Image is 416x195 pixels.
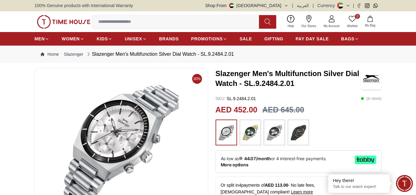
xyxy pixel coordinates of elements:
[396,175,413,192] div: Chat Widget
[34,36,45,42] span: MEN
[240,36,252,42] span: SALE
[216,96,226,101] span: SKU :
[365,3,370,8] a: Instagram
[341,36,354,42] span: BAGS
[41,51,59,57] a: Home
[125,33,147,44] a: UNISEX
[267,123,282,142] img: ...
[333,184,385,189] p: Talk to our watch expert!
[243,123,258,142] img: ...
[297,2,309,9] button: العربية
[291,123,306,142] img: ...
[62,36,80,42] span: WOMEN
[362,23,378,28] span: My Bag
[361,14,379,29] button: My Bag
[291,189,313,194] span: Learn more
[37,15,91,29] img: ...
[313,2,314,9] span: |
[97,33,112,44] a: KIDS
[333,177,385,184] div: Hey there!
[159,33,179,44] a: BRANDS
[192,74,202,84] span: 30%
[159,36,179,42] span: BRANDS
[240,33,252,44] a: SALE
[34,2,133,9] span: 100% Genuine products with International Warranty
[229,3,234,8] img: United Arab Emirates
[361,68,382,89] img: Slazenger Men's Multifunction Silver Dial Watch - SL.9.2484.2.01
[373,3,378,8] a: Whatsapp
[355,14,360,19] span: 0
[361,95,382,102] p: ( In stock )
[191,33,228,44] a: PROMOTIONS
[262,104,304,116] h3: AED 645.00
[285,24,297,28] span: Help
[284,14,298,30] a: Help
[317,2,337,9] div: Currency
[296,36,329,42] span: PAY DAY SALE
[216,104,257,116] h2: AED 452.00
[191,36,223,42] span: PROMOTIONS
[265,183,288,188] span: AED 113.00
[298,14,320,30] a: Our Stores
[296,33,329,44] a: PAY DAY SALE
[341,33,359,44] a: BAGS
[343,14,361,30] a: 0Wishlist
[299,24,319,28] span: Our Stores
[219,123,234,142] img: ...
[321,24,342,28] span: My Account
[97,36,108,42] span: KIDS
[357,3,361,8] a: Facebook
[34,33,49,44] a: MEN
[264,33,283,44] a: GIFTING
[292,2,293,9] span: |
[216,69,361,88] h3: Slazenger Men's Multifunction Silver Dial Watch - SL.9.2484.2.01
[216,95,256,102] p: SL.9.2484.2.01
[34,46,382,63] nav: Breadcrumb
[62,33,84,44] a: WOMEN
[205,2,289,9] button: Shop From[GEOGRAPHIC_DATA]
[125,36,142,42] span: UNISEX
[264,36,283,42] span: GIFTING
[86,51,234,58] div: Slazenger Men's Multifunction Silver Dial Watch - SL.9.2484.2.01
[345,24,360,28] span: Wishlist
[353,2,354,9] span: |
[64,51,83,57] a: Slazenger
